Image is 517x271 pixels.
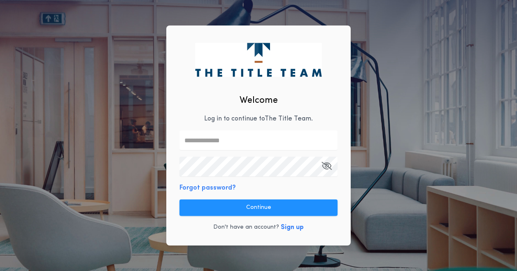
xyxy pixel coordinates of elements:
h2: Welcome [240,94,278,107]
p: Log in to continue to The Title Team . [204,114,313,124]
p: Don't have an account? [213,223,279,232]
button: Continue [179,199,338,216]
button: Sign up [281,222,304,232]
button: Forgot password? [179,183,236,193]
img: logo [195,43,321,76]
